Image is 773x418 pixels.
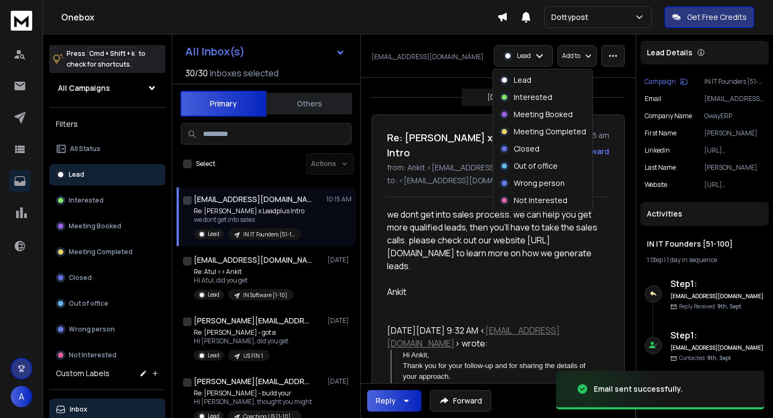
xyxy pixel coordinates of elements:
[196,160,215,168] label: Select
[194,328,288,337] p: Re: [PERSON_NAME] - got a
[69,222,121,230] p: Meeting Booked
[704,181,764,189] p: [URL][DOMAIN_NAME]
[387,285,601,298] div: Ankit
[679,354,731,362] p: Contacted
[194,194,312,205] h1: [EMAIL_ADDRESS][DOMAIN_NAME]
[194,255,312,265] h1: [EMAIL_ADDRESS][DOMAIN_NAME]
[194,207,304,215] p: Re: [PERSON_NAME] x Leadplus Intro
[387,130,542,160] h1: Re: [PERSON_NAME] x Leadplus Intro
[670,292,764,300] h6: [EMAIL_ADDRESS][DOMAIN_NAME]
[514,126,586,137] p: Meeting Completed
[49,117,165,132] h3: Filters
[514,143,539,154] p: Closed
[11,386,32,407] span: A
[517,52,531,60] p: Lead
[487,93,509,102] p: [DATE]
[514,75,531,85] p: Lead
[670,344,764,352] h6: [EMAIL_ADDRESS][DOMAIN_NAME]
[376,395,396,406] div: Reply
[403,361,601,382] div: Thank you for your follow-up and for sharing the details of your approach.
[61,11,497,24] h1: Onebox
[645,95,661,103] p: Email
[194,268,294,276] p: Re: Atul <> Ankit
[69,196,104,205] p: Interested
[266,92,352,116] button: Others
[371,53,484,61] p: [EMAIL_ADDRESS][DOMAIN_NAME]
[243,352,263,360] p: US FIN 1
[69,351,116,359] p: Not Interested
[704,129,764,138] p: [PERSON_NAME]
[194,398,312,406] p: Hi [PERSON_NAME], thought you might
[667,255,717,264] span: 1 day in sequence
[194,337,288,345] p: Hi [PERSON_NAME], did you get
[58,83,110,93] h1: All Campaigns
[194,215,304,224] p: we dont get into sales
[185,67,208,80] span: 30 / 30
[194,315,312,326] h1: [PERSON_NAME][EMAIL_ADDRESS][DOMAIN_NAME]
[645,146,670,155] p: linkedin
[69,170,84,179] p: Lead
[403,350,601,361] div: Hi Ankit,
[687,12,747,23] p: Get Free Credits
[243,230,295,239] p: IN IT Founders [51-100]
[645,181,667,189] p: website
[87,47,136,60] span: Cmd + Shift + k
[387,324,601,350] div: [DATE][DATE] 9:32 AM < > wrote:
[210,67,279,80] h3: Inboxes selected
[704,146,764,155] p: [URL][DOMAIN_NAME]
[387,162,609,173] p: from: Ankit <[EMAIL_ADDRESS][DOMAIN_NAME]>
[208,351,220,359] p: Lead
[640,202,769,226] div: Activities
[327,377,352,386] p: [DATE]
[69,248,133,256] p: Meeting Completed
[647,256,762,264] div: |
[194,376,312,387] h1: [PERSON_NAME][EMAIL_ADDRESS][DOMAIN_NAME]
[717,302,741,310] span: 9th, Sept
[562,52,580,60] p: Add to
[69,325,115,334] p: Wrong person
[70,145,100,153] p: All Status
[194,276,294,285] p: Hi Atul, did you get
[704,95,764,103] p: [EMAIL_ADDRESS][DOMAIN_NAME]
[514,195,567,206] p: Not Interested
[67,48,145,70] p: Press to check for shortcuts.
[69,299,108,308] p: Out of office
[243,291,287,299] p: IN Software [1-10]
[645,112,692,120] p: Company Name
[11,11,32,31] img: logo
[645,77,676,86] p: Campaign
[180,91,266,117] button: Primary
[185,46,245,57] h1: All Inbox(s)
[707,354,731,362] span: 9th, Sept
[208,230,220,238] p: Lead
[327,316,352,325] p: [DATE]
[551,12,593,23] p: Dottypost
[327,256,352,264] p: [DATE]
[514,161,558,171] p: Out of office
[647,239,762,249] h1: IN IT Founders [51-100]
[514,178,565,189] p: Wrong person
[647,255,663,264] span: 1 Step
[430,390,491,412] button: Forward
[679,302,741,311] p: Reply Received
[704,77,764,86] p: IN IT Founders [51-100]
[670,329,764,342] h6: Step 1 :
[514,92,552,103] p: Interested
[70,405,87,414] p: Inbox
[704,163,764,172] p: [PERSON_NAME]
[647,47,692,58] p: Lead Details
[387,208,601,272] div: we dont get into sales process. we can help you get more qualified leads, then you'll have to tak...
[645,163,676,172] p: Last Name
[514,109,573,120] p: Meeting Booked
[194,389,312,398] p: Re: [PERSON_NAME] - build your
[645,129,676,138] p: First Name
[704,112,764,120] p: GwayERP
[387,175,609,186] p: to: <[EMAIL_ADDRESS][DOMAIN_NAME]>
[56,368,110,379] h3: Custom Labels
[69,273,92,282] p: Closed
[670,277,764,290] h6: Step 1 :
[326,195,352,204] p: 10:15 AM
[579,146,609,157] div: Forward
[208,291,220,299] p: Lead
